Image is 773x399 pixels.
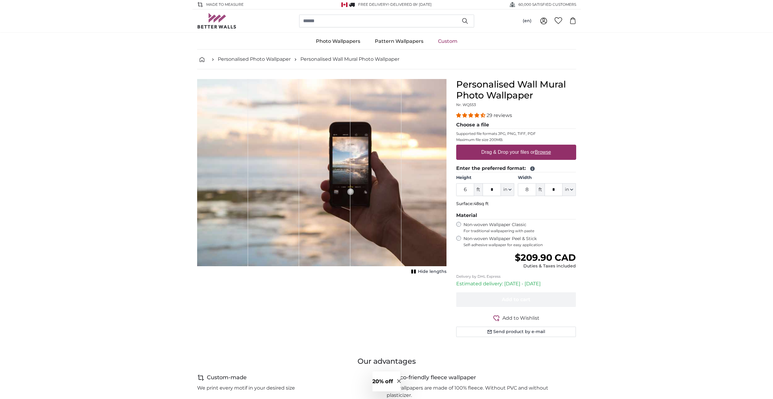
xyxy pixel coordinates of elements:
h4: Eco-friendly fleece wallpaper [396,373,476,382]
legend: Enter the preferred format: [456,165,576,172]
span: ft [474,183,483,196]
span: $209.90 CAD [515,252,576,263]
p: Our wallpapers are made of 100% fleece. Without PVC and without plasticizer. [387,384,571,399]
p: Estimated delivery: [DATE] - [DATE] [456,280,576,287]
button: in [563,183,576,196]
legend: Choose a file [456,121,576,129]
span: Add to Wishlist [502,315,539,322]
span: in [565,187,569,193]
legend: Material [456,212,576,219]
button: Add to cart [456,292,576,307]
img: Canada [341,2,347,7]
button: (en) [518,15,536,26]
h4: Custom-made [207,373,247,382]
button: Hide lengths [409,267,446,276]
a: Personalised Photo Wallpaper [218,56,291,63]
h3: Our advantages [197,356,576,366]
p: Maximum file size 200MB. [456,137,576,142]
p: Supported file formats JPG, PNG, TIFF, PDF [456,131,576,136]
p: Surface: [456,201,576,207]
span: 60,000 SATISFIED CUSTOMERS [518,2,576,7]
a: Pattern Wallpapers [368,33,431,49]
span: - [389,2,432,7]
span: Self-adhesive wallpaper for easy application [463,242,576,247]
span: Delivered by [DATE] [390,2,432,7]
div: 1 of 1 [197,79,446,276]
h1: Personalised Wall Mural Photo Wallpaper [456,79,576,101]
button: Add to Wishlist [456,314,576,322]
a: Custom [431,33,465,49]
span: For traditional wallpapering with paste [463,229,576,233]
span: 4.34 stars [456,112,487,118]
label: Drag & Drop your files or [479,146,553,158]
span: Add to cart [502,297,530,302]
label: Width [518,175,576,181]
span: Nr. WQ553 [456,102,476,107]
a: Personalised Wall Mural Photo Wallpaper [300,56,399,63]
span: ft [536,183,545,196]
label: Non-woven Wallpaper Classic [463,222,576,233]
u: Browse [535,150,551,155]
span: 48sq ft [474,201,489,206]
button: Send product by e-mail [456,327,576,337]
label: Non-woven Wallpaper Peel & Stick [463,236,576,247]
a: Photo Wallpapers [309,33,368,49]
span: Hide lengths [418,269,446,275]
span: 29 reviews [487,112,512,118]
span: Made to Measure [206,2,244,7]
nav: breadcrumbs [197,50,576,69]
label: Height [456,175,514,181]
img: Betterwalls [197,13,237,29]
span: FREE delivery! [358,2,389,7]
p: We print every motif in your desired size [197,384,295,392]
button: in [501,183,514,196]
span: in [503,187,507,193]
p: Delivery by DHL Express [456,274,576,279]
div: Duties & Taxes included [515,263,576,269]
